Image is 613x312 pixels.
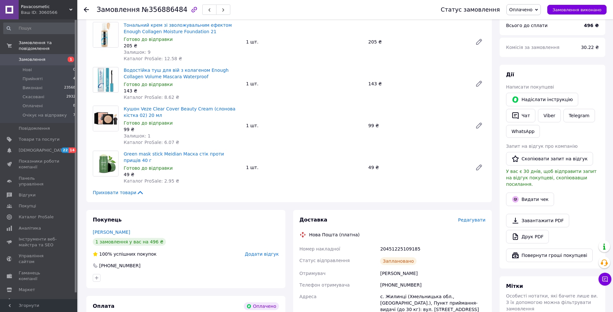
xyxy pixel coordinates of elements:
[473,161,485,174] a: Редагувати
[97,67,115,92] img: Водостійка туш для вій з колагеном Enough Collagen Volume Mascara Waterproof
[21,4,69,10] span: Pavacosmetic
[93,151,118,176] img: Green mask stick Meidian Маска стік проти прищів 40 г
[19,214,53,220] span: Каталог ProSale
[23,112,67,118] span: Очікує на відправку
[124,133,151,138] span: Залишок: 1
[19,192,35,198] span: Відгуки
[124,56,182,61] span: Каталог ProSale: 12.58 ₴
[366,37,470,46] div: 205 ₴
[506,84,554,90] span: Написати покупцеві
[473,35,485,48] a: Редагувати
[124,82,173,87] span: Готово до відправки
[93,238,166,246] div: 1 замовлення у вас на 496 ₴
[563,109,595,122] a: Telegram
[441,6,500,13] div: Статус замовлення
[584,23,599,28] b: 496 ₴
[506,193,554,206] button: Видати чек
[23,85,43,91] span: Виконані
[506,249,593,262] button: Повернути гроші покупцеві
[19,287,35,293] span: Маркет
[66,94,75,100] span: 2932
[3,23,76,34] input: Пошук
[23,94,44,100] span: Скасовані
[506,93,578,106] button: Надіслати інструкцію
[300,282,350,288] span: Телефон отримувача
[93,217,122,223] span: Покупець
[19,236,60,248] span: Інструменти веб-майстра та SEO
[124,106,235,118] a: Кушон Veze Clear Cover Beauty Cream (слонова кістка 02) 20 мл
[506,230,549,243] a: Друк PDF
[124,88,241,94] div: 143 ₴
[506,283,523,289] span: Мітки
[19,57,45,62] span: Замовлення
[93,106,118,131] img: Кушон Veze Clear Cover Beauty Cream (слонова кістка 02) 20 мл
[366,79,470,88] div: 143 ₴
[380,257,417,265] div: Заплановано
[506,23,548,28] span: Всього до сплати
[69,147,76,153] span: 14
[506,293,598,311] span: Особисті нотатки, які бачите лише ви. З їх допомогою можна фільтрувати замовлення
[244,37,366,46] div: 1 шт.
[142,6,187,14] span: №356886484
[379,243,487,255] div: 20451225109185
[19,147,66,153] span: [DEMOGRAPHIC_DATA]
[366,121,470,130] div: 99 ₴
[506,109,535,122] button: Чат
[458,217,485,222] span: Редагувати
[473,77,485,90] a: Редагувати
[124,140,179,145] span: Каталог ProSale: 6.07 ₴
[84,6,89,13] div: Повернутися назад
[300,258,350,263] span: Статус відправлення
[19,126,50,131] span: Повідомлення
[93,230,130,235] a: [PERSON_NAME]
[23,103,43,109] span: Оплачені
[19,158,60,170] span: Показники роботи компанії
[19,40,77,52] span: Замовлення та повідомлення
[19,137,60,142] span: Товари та послуги
[379,279,487,291] div: [PHONE_NUMBER]
[19,225,41,231] span: Аналітика
[300,217,328,223] span: Доставка
[506,214,569,227] a: Завантажити PDF
[244,302,279,310] div: Оплачено
[244,121,366,130] div: 1 шт.
[244,79,366,88] div: 1 шт.
[552,7,601,12] span: Замовлення виконано
[538,109,560,122] a: Viber
[547,5,607,14] button: Замовлення виконано
[124,23,232,34] a: Тональний крем зі зволожувальним ефектом Enough Collagen Moisture Foundation 21
[73,112,75,118] span: 7
[124,151,224,163] a: Green mask stick Meidian Маска стік проти прищів 40 г
[73,67,75,73] span: 0
[509,7,532,12] span: Оплачено
[506,125,540,138] a: WhatsApp
[93,189,144,196] span: Приховати товари
[506,152,593,165] button: Скопіювати запит на відгук
[124,43,241,49] div: 205 ₴
[73,103,75,109] span: 8
[245,251,279,257] span: Додати відгук
[379,268,487,279] div: [PERSON_NAME]
[473,119,485,132] a: Редагувати
[244,163,366,172] div: 1 шт.
[300,246,340,251] span: Номер накладної
[21,10,77,15] div: Ваш ID: 3060566
[93,251,157,257] div: успішних покупок
[599,273,611,286] button: Чат з покупцем
[124,120,173,126] span: Готово до відправки
[124,178,179,184] span: Каталог ProSale: 2.95 ₴
[124,68,229,79] a: Водостійка туш для вій з колагеном Enough Collagen Volume Mascara Waterproof
[124,165,173,171] span: Готово до відправки
[93,303,114,309] span: Оплата
[506,45,560,50] span: Комісія за замовлення
[99,262,141,269] div: [PHONE_NUMBER]
[506,71,514,78] span: Дії
[506,144,578,149] span: Запит на відгук про компанію
[23,67,32,73] span: Нові
[300,294,317,299] span: Адреса
[19,203,36,209] span: Покупці
[19,175,60,187] span: Панель управління
[64,85,75,91] span: 23568
[19,253,60,265] span: Управління сайтом
[19,298,52,304] span: Налаштування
